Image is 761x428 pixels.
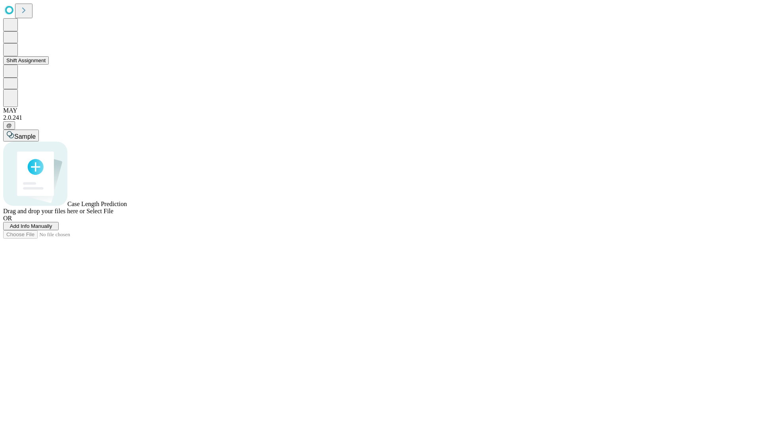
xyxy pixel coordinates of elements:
[10,223,52,229] span: Add Info Manually
[3,107,758,114] div: MAY
[3,215,12,222] span: OR
[3,130,39,141] button: Sample
[3,56,49,65] button: Shift Assignment
[6,122,12,128] span: @
[67,201,127,207] span: Case Length Prediction
[86,208,113,214] span: Select File
[3,222,59,230] button: Add Info Manually
[14,133,36,140] span: Sample
[3,208,85,214] span: Drag and drop your files here or
[3,121,15,130] button: @
[3,114,758,121] div: 2.0.241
